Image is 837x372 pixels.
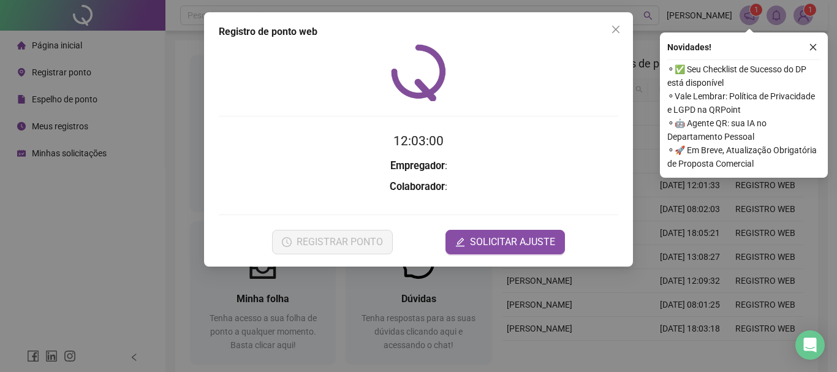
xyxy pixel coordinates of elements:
[611,25,621,34] span: close
[219,25,618,39] div: Registro de ponto web
[667,63,820,89] span: ⚬ ✅ Seu Checklist de Sucesso do DP está disponível
[795,330,825,360] div: Open Intercom Messenger
[445,230,565,254] button: editSOLICITAR AJUSTE
[393,134,444,148] time: 12:03:00
[455,237,465,247] span: edit
[667,143,820,170] span: ⚬ 🚀 Em Breve, Atualização Obrigatória de Proposta Comercial
[667,116,820,143] span: ⚬ 🤖 Agente QR: sua IA no Departamento Pessoal
[390,160,445,172] strong: Empregador
[219,158,618,174] h3: :
[809,43,817,51] span: close
[272,230,393,254] button: REGISTRAR PONTO
[219,179,618,195] h3: :
[667,40,711,54] span: Novidades !
[390,181,445,192] strong: Colaborador
[391,44,446,101] img: QRPoint
[667,89,820,116] span: ⚬ Vale Lembrar: Política de Privacidade e LGPD na QRPoint
[606,20,626,39] button: Close
[470,235,555,249] span: SOLICITAR AJUSTE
